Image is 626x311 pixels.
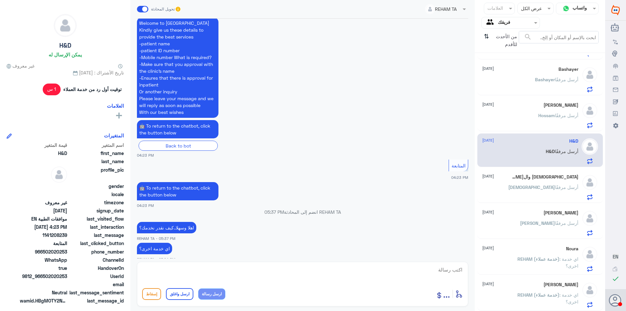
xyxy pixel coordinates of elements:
span: 2 [20,257,67,263]
img: defaultAdmin.png [582,138,598,155]
span: EN [613,254,619,259]
h5: ايمن بن سعود [544,282,578,288]
span: H&D [546,148,555,154]
span: 966502020253 [20,248,67,255]
span: المتابعة [452,163,466,168]
span: تحويل المحادثة [151,6,175,12]
span: REHAM (خدمة عملاء) [517,292,559,298]
span: المتابعة [20,240,67,247]
span: REHAM TA - 07:24 PM [137,257,175,262]
span: UserId [68,273,124,280]
img: defaultAdmin.png [582,174,598,191]
img: yourTeam.svg [486,18,496,28]
span: أرسل مرفقًا [555,148,578,154]
p: REHAM TA انضم إلى المحادثة [137,209,468,215]
span: last_name [68,158,124,165]
button: ارسل واغلق [166,288,193,300]
span: 2024-10-05T15:06:43.446Z [20,207,67,214]
p: 13/8/2025, 5:37 PM [137,222,196,233]
img: defaultAdmin.png [582,282,598,298]
h6: العلامات [107,103,124,109]
span: last_message_sentiment [68,289,124,296]
span: [DATE] [482,137,494,143]
button: الصورة الشخصية [609,294,622,306]
div: العلامات [486,5,503,13]
span: null [20,191,67,198]
img: defaultAdmin.png [582,102,598,119]
span: [DATE] [482,101,494,107]
span: ... [443,288,450,300]
p: 13/8/2025, 4:23 PM [137,17,218,118]
span: gender [68,183,124,190]
img: defaultAdmin.png [51,166,67,183]
span: wamid.HBgMOTY2NTAyMDIwMjUzFQIAEhgUM0E5NUE0RUIyMTc5RDkzMTczRUEA [20,297,67,304]
span: تاريخ الأشتراك : [DATE] [7,69,124,76]
img: whatsapp.png [561,4,571,13]
span: last_clicked_button [68,240,124,247]
span: 0 [20,289,67,296]
p: 13/8/2025, 4:23 PM [137,182,218,200]
button: EN [613,253,619,260]
h5: Noura [566,246,578,252]
button: ارسل رسالة [198,288,225,300]
span: غير معروف [20,199,67,206]
h5: Hossam Eljbaly [544,102,578,108]
h5: Bashayer [559,67,578,72]
span: first_name [68,150,124,157]
span: قيمة المتغير [20,142,67,148]
span: 05:37 PM [264,209,284,215]
span: H&D [20,150,67,157]
div: Back to bot [139,141,218,151]
h6: المتغيرات [104,132,124,138]
span: [DATE] [482,209,494,215]
span: أرسل مرفقًا [555,220,578,226]
span: أرسل مرفقًا [555,184,578,190]
span: 04:23 PM [451,175,468,179]
h5: Sara Alghannam [544,210,578,216]
span: REHAM TA - 05:37 PM [137,236,175,241]
img: defaultAdmin.png [582,210,598,226]
span: [DATE] [482,173,494,179]
span: null [20,183,67,190]
h6: يمكن الإرسال له [49,52,82,57]
span: موافقات الطبية EN [20,215,67,222]
span: signup_date [68,207,124,214]
span: [DEMOGRAPHIC_DATA] [508,184,555,190]
p: 13/8/2025, 7:24 PM [137,243,172,254]
span: 04:23 PM [137,152,154,158]
input: ابحث بالإسم أو المكان أو إلخ.. [519,31,598,43]
span: true [20,265,67,272]
span: 1141208239 [20,232,67,239]
span: توقيت أول رد من خدمة العملاء [63,86,122,93]
span: من الأحدث للأقدم [491,31,519,50]
span: [DATE] [482,245,494,251]
span: email [68,281,124,288]
span: last_message_id [68,297,124,304]
button: إسقاط [142,288,161,300]
span: أرسل مرفقًا [555,113,578,118]
i: ⇅ [484,31,489,48]
span: ChannelId [68,257,124,263]
span: Bashayer [535,77,555,82]
h5: H&D [569,138,578,144]
span: [DATE] [482,66,494,71]
span: [PERSON_NAME] [520,220,555,226]
span: last_visited_flow [68,215,124,222]
span: REHAM (خدمة عملاء) [517,256,559,262]
span: اسم المتغير [68,142,124,148]
span: : اي خدمة اخرى؟ [559,292,578,304]
button: search [524,32,532,42]
span: search [524,33,532,41]
h5: H&D [59,42,71,49]
span: HandoverOn [68,265,124,272]
span: [DATE] [482,281,494,287]
h5: سبحان الله والحمد الله [511,174,578,180]
i: check [612,275,619,283]
span: timezone [68,199,124,206]
span: profile_pic [68,166,124,181]
img: defaultAdmin.png [54,14,76,37]
span: locale [68,191,124,198]
span: last_interaction [68,224,124,230]
img: Widebot Logo [611,5,620,15]
span: null [20,281,67,288]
